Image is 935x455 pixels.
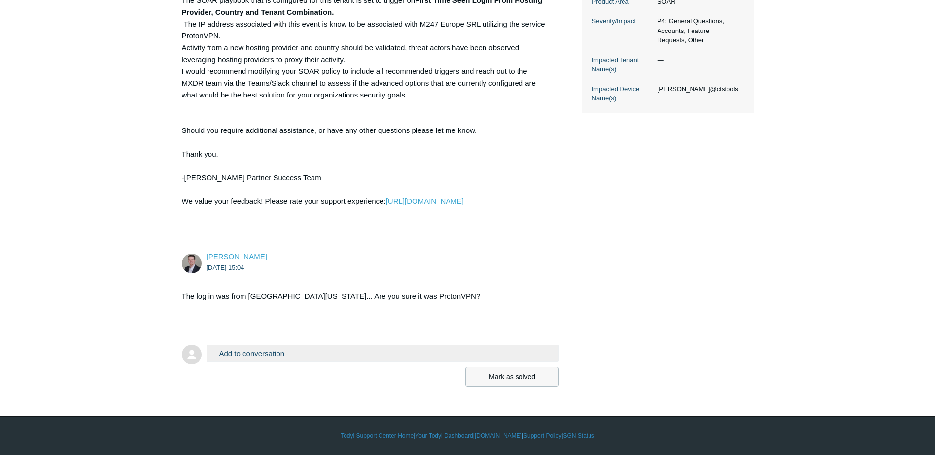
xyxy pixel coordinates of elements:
[592,55,653,74] dt: Impacted Tenant Name(s)
[207,252,267,260] span: Thomas Webb
[182,431,754,440] div: | | | |
[653,16,744,45] dd: P4: General Questions, Accounts, Feature Requests, Other
[592,84,653,103] dt: Impacted Device Name(s)
[415,431,473,440] a: Your Todyl Dashboard
[386,197,464,205] a: [URL][DOMAIN_NAME]
[563,431,594,440] a: SGN Status
[207,252,267,260] a: [PERSON_NAME]
[523,431,561,440] a: Support Policy
[207,345,559,362] button: Add to conversation
[592,16,653,26] dt: Severity/Impact
[341,431,414,440] a: Todyl Support Center Home
[475,431,522,440] a: [DOMAIN_NAME]
[653,84,744,94] dd: [PERSON_NAME]@ctstools
[207,264,244,271] time: 2025-09-17T15:04:26Z
[465,367,559,387] button: Mark as solved
[182,291,550,302] p: The log in was from [GEOGRAPHIC_DATA][US_STATE]... Are you sure it was ProtonVPN?
[653,55,744,65] dd: —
